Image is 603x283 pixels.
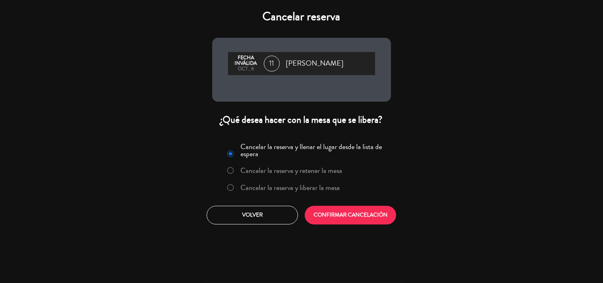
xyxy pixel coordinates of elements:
div: oct., 6 [232,66,260,72]
div: ¿Qué desea hacer con la mesa que se libera? [212,114,391,126]
span: 11 [264,56,280,72]
button: CONFIRMAR CANCELACIÓN [305,206,396,225]
label: Cancelar la reserva y liberar la mesa [240,184,340,191]
div: Fecha inválida [232,55,260,66]
label: Cancelar la reserva y llenar el lugar desde la lista de espera [240,143,386,157]
button: Volver [207,206,298,225]
label: Cancelar la reserva y retener la mesa [240,167,342,174]
span: [PERSON_NAME] [286,58,344,70]
h4: Cancelar reserva [212,10,391,24]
